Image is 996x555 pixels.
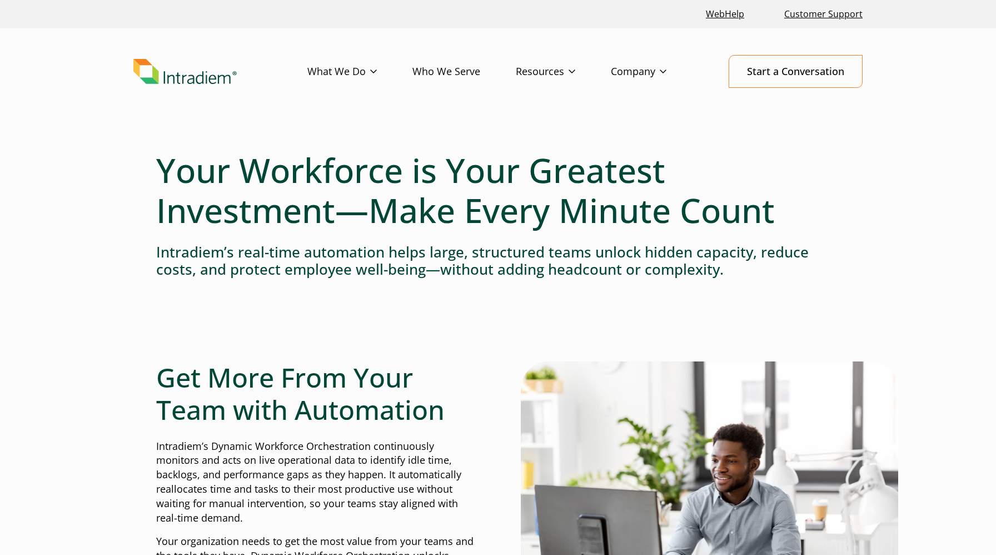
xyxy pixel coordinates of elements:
[729,55,863,88] a: Start a Conversation
[516,56,611,88] a: Resources
[412,56,516,88] a: Who We Serve
[611,56,702,88] a: Company
[156,439,475,526] p: Intradiem’s Dynamic Workforce Orchestration continuously monitors and acts on live operational da...
[133,59,237,85] img: Intradiem
[307,56,412,88] a: What We Do
[701,2,749,26] a: Link opens in a new window
[133,59,307,85] a: Link to homepage of Intradiem
[156,150,840,230] h1: Your Workforce is Your Greatest Investment—Make Every Minute Count
[780,2,867,26] a: Customer Support
[156,244,840,278] h4: Intradiem’s real-time automation helps large, structured teams unlock hidden capacity, reduce cos...
[156,361,475,425] h2: Get More From Your Team with Automation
